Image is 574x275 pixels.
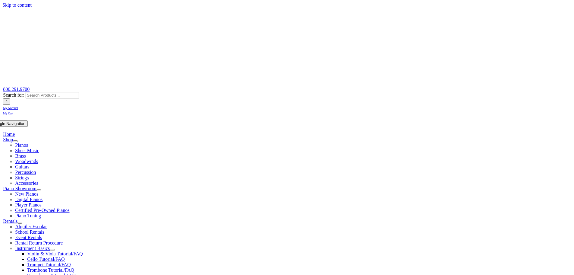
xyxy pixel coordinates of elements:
[15,246,50,251] a: Instrument Basics
[3,186,36,191] a: Piano Showroom
[3,105,18,110] a: My Account
[15,229,44,235] a: School Rentals
[13,140,18,142] button: Open submenu of Shop
[3,87,30,92] a: 800.291.9700
[3,110,13,115] a: My Cart
[15,202,42,207] a: Player Pianos
[15,159,38,164] a: Woodwinds
[3,98,10,105] input: Search
[3,112,13,115] span: My Cart
[15,197,42,202] a: Digital Pianos
[15,175,29,180] a: Strings
[15,170,36,175] a: Percussion
[15,208,69,213] a: Certified Pre-Owned Pianos
[15,224,47,229] a: Alquiler Escolar
[15,142,28,148] a: Pianos
[2,2,32,8] a: Skip to content
[15,213,41,218] a: Piano Tuning
[15,191,38,197] a: New Pianos
[15,235,42,240] a: Event Rentals
[27,267,74,273] a: Trombone Tutorial/FAQ
[15,240,63,245] a: Rental Return Procedure
[3,92,24,98] span: Search for:
[17,222,22,224] button: Open submenu of Rentals
[15,153,26,158] a: Brass
[26,92,79,98] input: Search Products...
[15,164,29,169] a: Guitars
[15,148,39,153] a: Sheet Music
[36,189,41,191] button: Open submenu of Piano Showroom
[3,132,15,137] a: Home
[3,137,13,142] a: Shop
[3,106,18,110] span: My Account
[27,257,65,262] a: Cello Tutorial/FAQ
[3,219,17,224] a: Rentals
[27,262,71,267] a: Trumpet Tutorial/FAQ
[50,249,55,251] button: Open submenu of Instrument Basics
[15,181,38,186] a: Accessories
[27,251,83,256] a: Violin & Viola Tutorial/FAQ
